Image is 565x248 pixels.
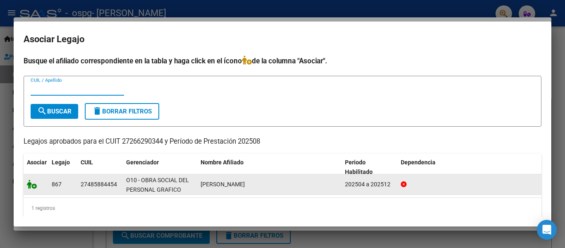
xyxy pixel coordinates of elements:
datatable-header-cell: Asociar [24,154,48,181]
span: O10 - OBRA SOCIAL DEL PERSONAL GRAFICO [126,177,189,193]
datatable-header-cell: Periodo Habilitado [342,154,397,181]
span: Buscar [37,108,72,115]
h4: Busque el afiliado correspondiente en la tabla y haga click en el ícono de la columna "Asociar". [24,55,541,66]
button: Buscar [31,104,78,119]
h2: Asociar Legajo [24,31,541,47]
mat-icon: delete [92,106,102,116]
datatable-header-cell: CUIL [77,154,123,181]
span: CUIL [81,159,93,166]
datatable-header-cell: Nombre Afiliado [197,154,342,181]
span: Nombre Afiliado [201,159,244,166]
div: 202504 a 202512 [345,180,394,189]
span: Legajo [52,159,70,166]
span: TISSERA CAMILA AYELEN [201,181,245,188]
span: Asociar [27,159,47,166]
button: Borrar Filtros [85,103,159,120]
span: 867 [52,181,62,188]
span: Dependencia [401,159,436,166]
mat-icon: search [37,106,47,116]
span: Gerenciador [126,159,159,166]
datatable-header-cell: Gerenciador [123,154,197,181]
datatable-header-cell: Dependencia [397,154,542,181]
div: 1 registros [24,198,541,219]
p: Legajos aprobados para el CUIT 27266290344 y Período de Prestación 202508 [24,137,541,147]
span: Periodo Habilitado [345,159,373,175]
div: Open Intercom Messenger [537,220,557,240]
datatable-header-cell: Legajo [48,154,77,181]
span: Borrar Filtros [92,108,152,115]
div: 27485884454 [81,180,117,189]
